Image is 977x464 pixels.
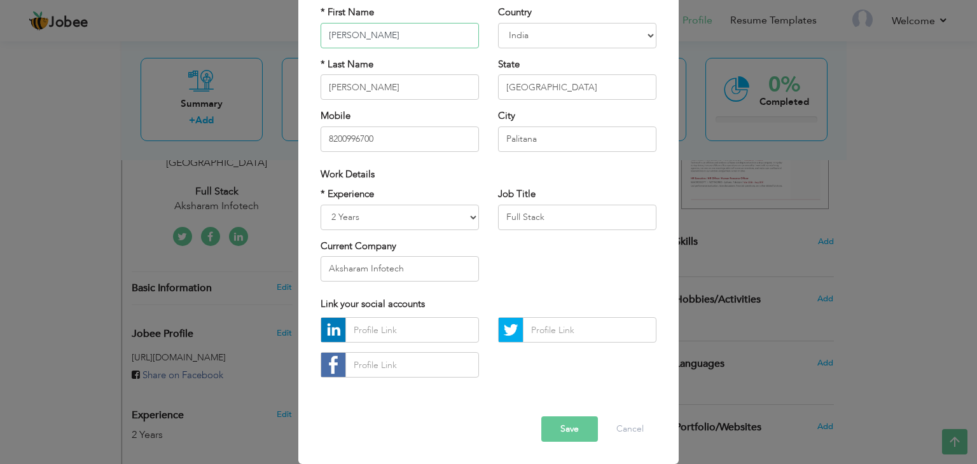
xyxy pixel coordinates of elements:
label: * First Name [321,6,374,19]
input: Profile Link [523,317,656,343]
label: Mobile [321,109,350,123]
label: State [498,58,520,71]
button: Cancel [604,416,656,442]
label: Current Company [321,240,396,253]
img: facebook [321,353,345,377]
label: City [498,109,515,123]
button: Save [541,416,598,442]
input: Profile Link [345,317,479,343]
img: linkedin [321,318,345,342]
label: * Experience [321,188,374,201]
input: Profile Link [345,352,479,378]
img: Twitter [499,318,523,342]
label: Country [498,6,532,19]
label: Job Title [498,188,536,201]
span: Link your social accounts [321,297,425,310]
label: * Last Name [321,58,373,71]
span: Work Details [321,168,375,181]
